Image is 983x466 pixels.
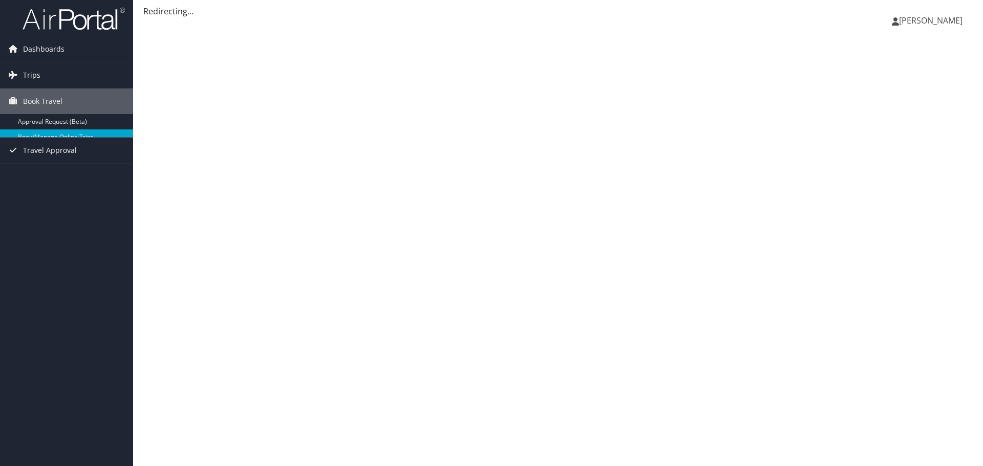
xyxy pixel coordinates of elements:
span: Travel Approval [23,138,77,163]
span: Book Travel [23,88,62,114]
div: Redirecting... [143,5,973,17]
span: Dashboards [23,36,65,62]
span: Trips [23,62,40,88]
img: airportal-logo.png [23,7,125,31]
span: [PERSON_NAME] [899,15,963,26]
a: [PERSON_NAME] [892,5,973,36]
